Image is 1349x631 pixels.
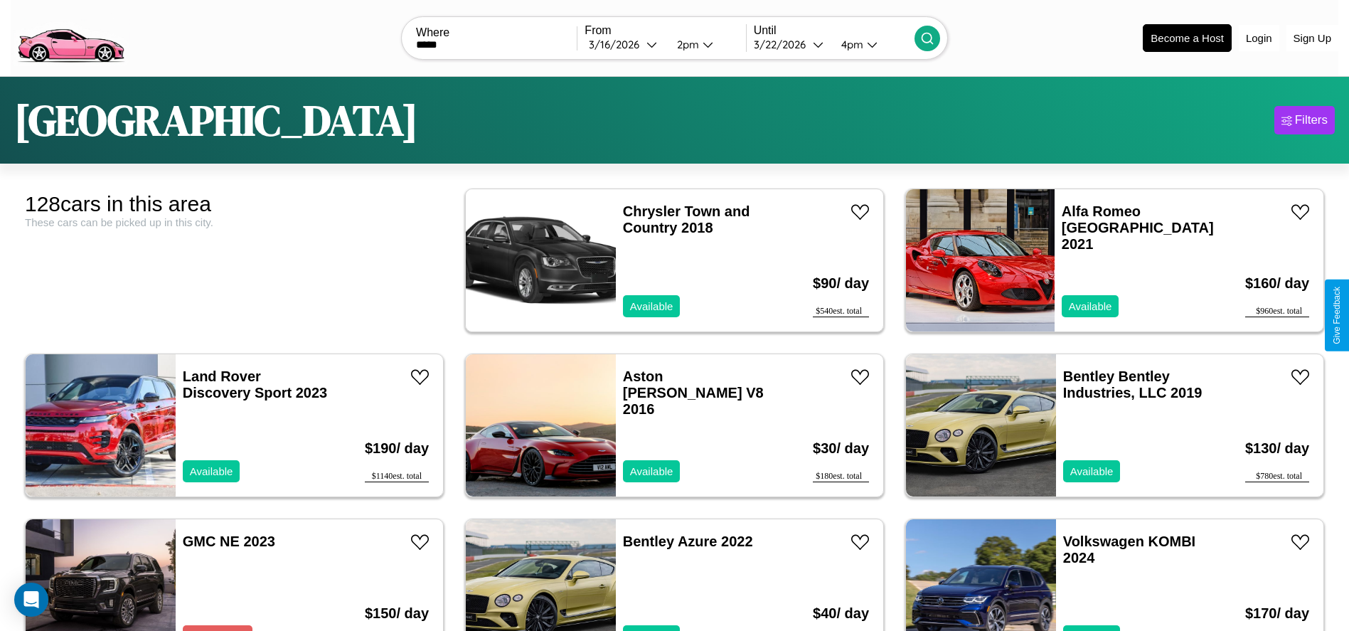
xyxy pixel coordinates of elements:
img: logo [11,7,130,66]
h3: $ 30 / day [813,426,869,471]
button: Login [1239,25,1279,51]
div: 128 cars in this area [25,192,444,216]
button: 3/16/2026 [585,37,665,52]
button: Sign Up [1286,25,1338,51]
a: Volkswagen KOMBI 2024 [1063,534,1195,566]
p: Available [190,462,233,481]
div: $ 780 est. total [1245,471,1309,482]
button: 2pm [666,37,746,52]
h1: [GEOGRAPHIC_DATA] [14,91,418,149]
h3: $ 130 / day [1245,426,1309,471]
button: Become a Host [1143,24,1232,52]
p: Available [630,462,673,481]
div: Filters [1295,113,1328,127]
label: From [585,24,745,37]
h3: $ 190 / day [365,426,429,471]
button: 4pm [830,37,915,52]
div: 4pm [834,38,867,51]
a: Land Rover Discovery Sport 2023 [183,368,327,401]
div: Give Feedback [1332,287,1342,344]
a: Alfa Romeo [GEOGRAPHIC_DATA] 2021 [1062,203,1214,252]
p: Available [630,297,673,316]
div: 2pm [670,38,703,51]
p: Available [1070,462,1114,481]
div: Open Intercom Messenger [14,583,48,617]
div: These cars can be picked up in this city. [25,216,444,228]
a: Bentley Azure 2022 [623,534,753,549]
a: Aston [PERSON_NAME] V8 2016 [623,368,764,417]
div: 3 / 16 / 2026 [589,38,646,51]
button: Filters [1274,106,1335,134]
h3: $ 90 / day [813,261,869,306]
a: Bentley Bentley Industries, LLC 2019 [1063,368,1203,401]
div: $ 1140 est. total [365,471,429,482]
div: $ 180 est. total [813,471,869,482]
div: 3 / 22 / 2026 [754,38,813,51]
p: Available [1069,297,1112,316]
div: $ 960 est. total [1245,306,1309,317]
h3: $ 160 / day [1245,261,1309,306]
a: GMC NE 2023 [183,534,275,549]
div: $ 540 est. total [813,306,869,317]
label: Where [416,26,577,39]
label: Until [754,24,915,37]
a: Chrysler Town and Country 2018 [623,203,750,235]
